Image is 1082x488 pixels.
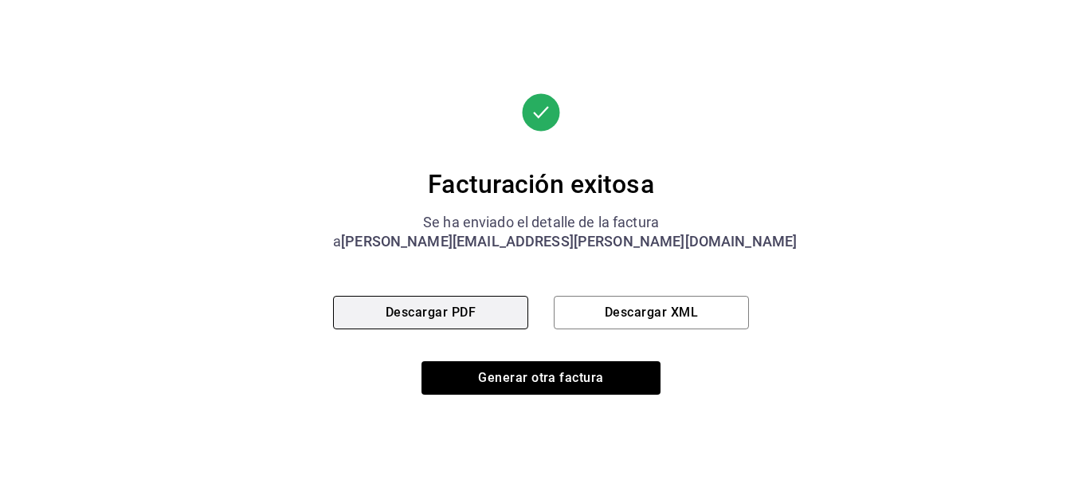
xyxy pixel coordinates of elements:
button: Generar otra factura [421,361,661,395]
div: a [333,232,749,251]
span: [PERSON_NAME][EMAIL_ADDRESS][PERSON_NAME][DOMAIN_NAME] [341,233,797,250]
button: Descargar PDF [333,296,528,329]
div: Se ha enviado el detalle de la factura [333,213,749,232]
button: Descargar XML [554,296,749,329]
div: Facturación exitosa [333,168,749,200]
